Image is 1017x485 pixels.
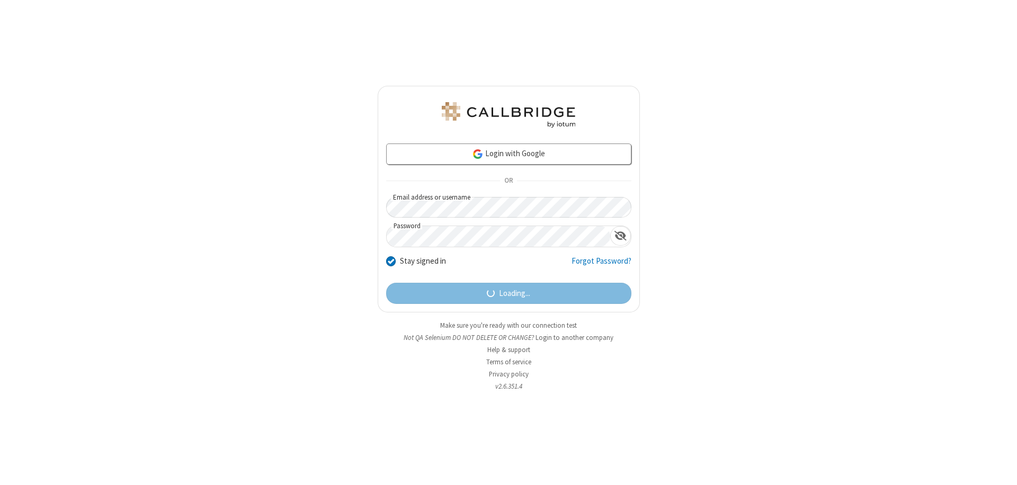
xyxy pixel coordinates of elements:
img: QA Selenium DO NOT DELETE OR CHANGE [440,102,577,128]
div: Show password [610,226,631,246]
a: Make sure you're ready with our connection test [440,321,577,330]
a: Privacy policy [489,370,529,379]
li: v2.6.351.4 [378,381,640,391]
label: Stay signed in [400,255,446,267]
button: Login to another company [536,333,613,343]
input: Email address or username [386,197,631,218]
a: Help & support [487,345,530,354]
span: OR [500,174,517,188]
img: google-icon.png [472,148,484,160]
span: Loading... [499,288,530,300]
a: Terms of service [486,357,531,366]
li: Not QA Selenium DO NOT DELETE OR CHANGE? [378,333,640,343]
input: Password [387,226,610,247]
a: Login with Google [386,143,631,165]
button: Loading... [386,283,631,304]
a: Forgot Password? [572,255,631,275]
